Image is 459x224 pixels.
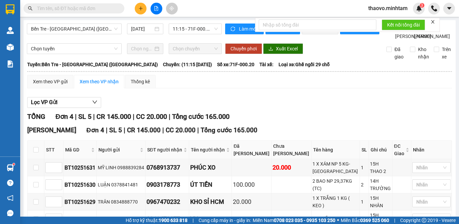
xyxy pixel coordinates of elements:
[189,176,232,193] td: ÚT TIỀN
[217,61,254,68] span: Số xe: 71F-000.20
[138,6,143,11] span: plus
[430,19,435,24] span: close
[6,4,14,14] img: logo-vxr
[65,198,95,206] div: BT10251629
[75,113,77,121] span: |
[360,218,389,223] strong: 0369 525 060
[65,164,95,172] div: BT10251631
[420,3,424,8] sup: 3
[189,193,232,211] td: KHO SỈ HCM
[28,6,33,11] span: search
[33,78,68,85] div: Xem theo VP gửi
[7,195,13,201] span: notification
[145,159,189,176] td: 0768913737
[387,21,420,29] span: Kết nối tổng đài
[135,3,147,14] button: plus
[166,3,178,14] button: aim
[361,215,368,223] div: 1
[233,214,270,224] div: 25.000
[131,78,150,85] div: Thống kê
[413,146,450,153] div: Nhãn
[253,217,335,224] span: Miền Nam
[361,198,368,206] div: 1
[272,141,311,159] th: Chưa [PERSON_NAME]
[64,193,97,211] td: BT10251629
[147,180,188,189] div: 0903178773
[127,126,161,134] span: CR 145.000
[162,126,164,134] span: |
[279,61,330,68] span: Loại xe: Ghế ngồi 29 chỗ
[27,62,158,67] b: Tuyến: Bến Tre - [GEOGRAPHIC_DATA] ([GEOGRAPHIC_DATA])
[98,146,138,153] span: Người gửi
[189,159,232,176] td: PHÚC XO
[259,61,274,68] span: Tài xế:
[124,126,125,134] span: |
[98,198,144,206] div: TRÂN 0834888770
[133,113,134,121] span: |
[147,146,182,153] span: SĐT người nhận
[199,217,251,224] span: Cung cấp máy in - giấy in:
[65,215,95,223] div: BT10251628
[191,146,225,153] span: Tên người nhận
[382,19,425,30] button: Kết nối tổng đài
[27,97,101,108] button: Lọc VP Gửi
[13,163,15,165] sup: 1
[369,141,392,159] th: Ghi chú
[421,3,423,8] span: 3
[312,194,359,209] div: 1 X TRẮNG 1 KG ( KEO )
[276,45,298,52] span: Xuất Excel
[7,210,13,216] span: message
[422,218,426,223] span: copyright
[431,5,437,11] img: phone-icon
[197,126,199,134] span: |
[109,126,122,134] span: SL 5
[93,113,95,121] span: |
[7,180,13,186] span: question-circle
[173,44,218,54] span: Chọn chuyến
[239,25,258,33] span: Làm mới
[394,217,395,224] span: |
[80,78,119,85] div: Xem theo VP nhận
[136,113,167,121] span: CC 20.000
[231,27,236,32] span: sync
[172,113,229,121] span: Tổng cước 165.000
[193,217,194,224] span: |
[147,163,188,172] div: 0768913737
[7,60,14,68] img: solution-icon
[360,141,369,159] th: SL
[392,46,406,60] span: Đã giao
[363,4,413,12] span: thaovo.minhtam
[312,215,359,223] div: 1X TRẮNG 6 KG (ĐA )
[65,146,90,153] span: Mã GD
[145,176,189,193] td: 0903178773
[147,214,188,224] div: 0862473077
[126,217,187,224] span: Hỗ trợ kỹ thuật:
[98,181,144,188] div: LUẬN 0378841481
[263,43,303,54] button: downloadXuất Excel
[190,214,231,224] div: VY
[443,3,455,14] button: caret-down
[225,24,264,34] button: syncLàm mới
[64,159,97,176] td: BT10251631
[7,164,14,171] img: warehouse-icon
[233,197,270,207] div: 20.000
[106,126,108,134] span: |
[370,177,391,192] div: 14H TRƯỜNG
[92,99,97,105] span: down
[98,215,144,223] div: PHỤNG 0398365658
[190,163,231,172] div: PHÚC XO
[154,6,159,11] span: file-add
[312,177,359,192] div: 2 BAO NP 29,37KG (TC)
[370,194,391,209] div: 15H NHÂN
[166,126,196,134] span: CC 20.000
[31,24,118,34] span: Bến Tre - Sài Gòn (CT)
[190,197,231,207] div: KHO SỈ HCM
[169,6,174,11] span: aim
[31,98,57,106] span: Lọc VP Gửi
[64,176,97,193] td: BT10251630
[96,113,131,121] span: CR 145.000
[259,19,376,30] input: Nhập số tổng đài
[7,27,14,34] img: warehouse-icon
[233,180,270,189] div: 100.000
[131,25,153,33] input: 13/10/2025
